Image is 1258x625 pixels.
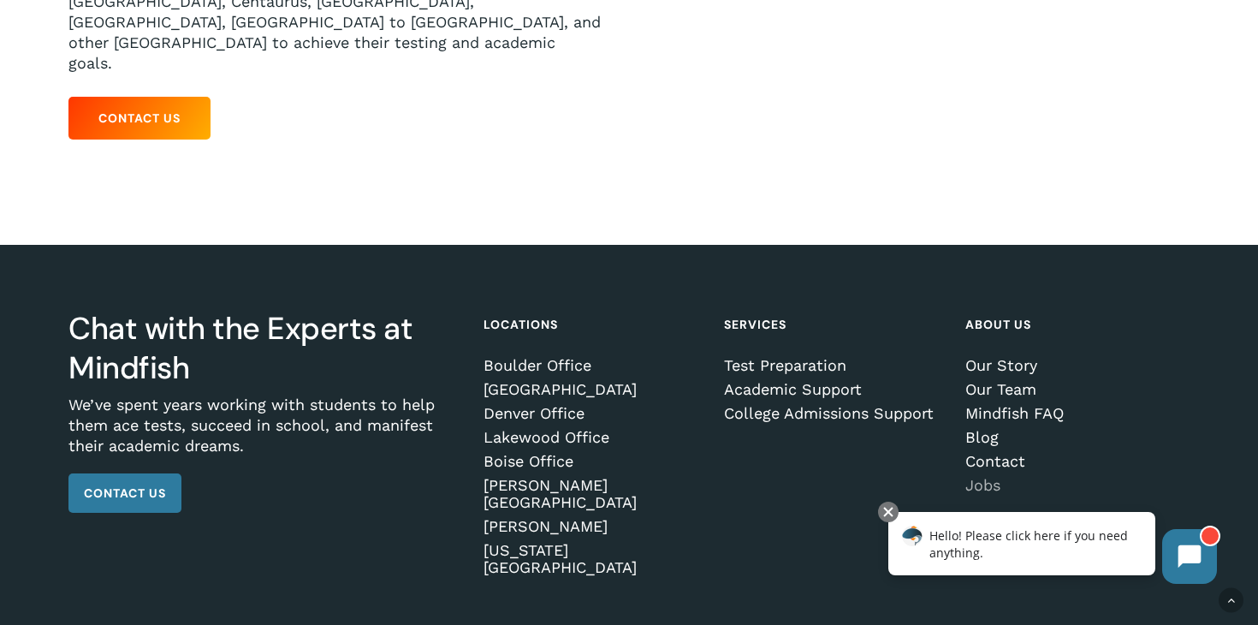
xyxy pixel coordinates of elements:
h4: Services [724,309,942,340]
a: [PERSON_NAME][GEOGRAPHIC_DATA] [484,477,702,511]
a: [US_STATE][GEOGRAPHIC_DATA] [484,542,702,576]
a: Boulder Office [484,357,702,374]
a: Test Preparation [724,357,942,374]
a: Boise Office [484,453,702,470]
a: Blog [965,429,1184,446]
a: Contact Us [68,97,211,140]
iframe: Chatbot [870,498,1234,601]
a: Contact Us [68,473,181,513]
h3: Chat with the Experts at Mindfish [68,309,461,388]
a: Lakewood Office [484,429,702,446]
a: Our Team [965,381,1184,398]
a: College Admissions Support [724,405,942,422]
a: [PERSON_NAME] [484,518,702,535]
a: Academic Support [724,381,942,398]
p: We’ve spent years working with students to help them ace tests, succeed in school, and manifest t... [68,395,461,473]
a: [GEOGRAPHIC_DATA] [484,381,702,398]
a: Our Story [965,357,1184,374]
a: Denver Office [484,405,702,422]
h4: About Us [965,309,1184,340]
span: Contact Us [84,485,166,502]
a: Jobs [965,477,1184,494]
h4: Locations [484,309,702,340]
span: Contact Us [98,110,181,127]
a: Contact [965,453,1184,470]
a: Mindfish FAQ [965,405,1184,422]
